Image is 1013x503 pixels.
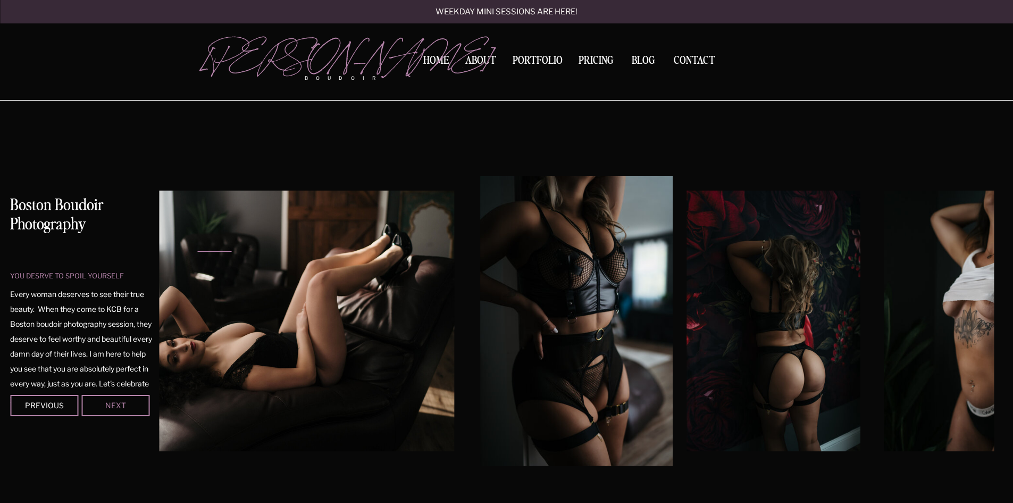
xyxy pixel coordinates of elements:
[669,55,719,67] a: Contact
[10,271,140,281] p: you desrve to spoil yourself
[305,75,393,82] p: boudoir
[10,196,152,237] h1: Boston Boudoir Photography
[627,55,660,65] a: BLOG
[64,191,454,451] img: Brunette woman laying on chaise lounge wearing black lingerie posing for a Boston luxury boudoir ...
[687,191,860,451] img: Woman wearing black lingerie leaning against floral tapestry in Boston boudoir studio
[12,402,76,408] div: Previous
[576,55,617,70] a: Pricing
[202,38,393,70] a: [PERSON_NAME]
[509,55,566,70] a: Portfolio
[480,176,673,466] img: Woman posing in black leather lingerie against a door frame in a Boston boudoir studio
[10,287,153,378] p: Every woman deserves to see their true beauty. When they come to KCB for a Boston boudoir photogr...
[83,402,147,408] div: Next
[407,8,606,17] a: Weekday mini sessions are here!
